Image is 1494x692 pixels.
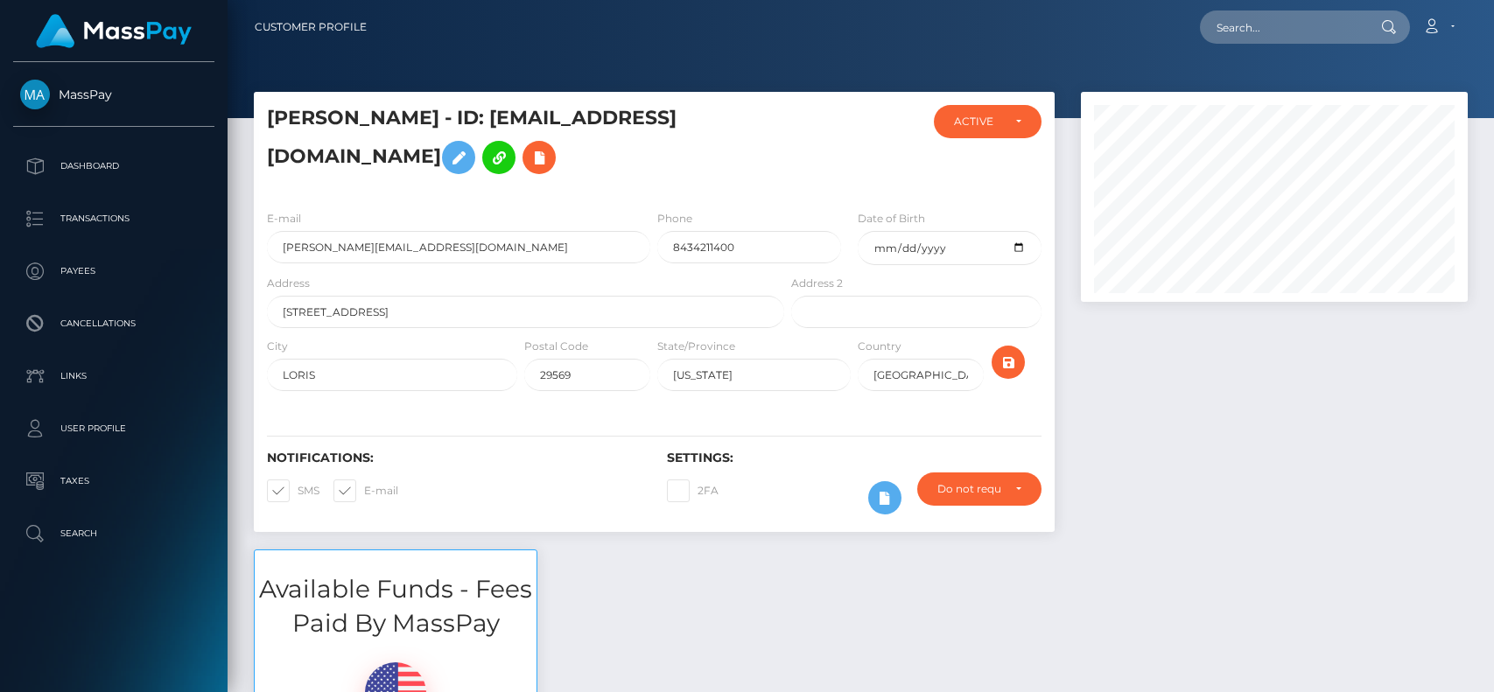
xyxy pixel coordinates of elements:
a: Dashboard [13,144,214,188]
p: Links [20,363,207,389]
img: MassPay Logo [36,14,192,48]
p: User Profile [20,416,207,442]
a: User Profile [13,407,214,451]
label: Date of Birth [858,211,925,227]
h6: Notifications: [267,451,641,465]
label: Address 2 [791,276,843,291]
label: City [267,339,288,354]
h6: Settings: [667,451,1041,465]
label: Postal Code [524,339,588,354]
label: SMS [267,479,319,502]
label: Country [858,339,901,354]
label: E-mail [267,211,301,227]
p: Cancellations [20,311,207,337]
label: State/Province [657,339,735,354]
label: Address [267,276,310,291]
p: Dashboard [20,153,207,179]
a: Customer Profile [255,9,367,45]
div: ACTIVE [954,115,1000,129]
a: Transactions [13,197,214,241]
div: Do not require [937,482,1000,496]
a: Search [13,512,214,556]
label: E-mail [333,479,398,502]
button: Do not require [917,472,1041,506]
img: MassPay [20,80,50,109]
label: Phone [657,211,692,227]
a: Payees [13,249,214,293]
p: Search [20,521,207,547]
h5: [PERSON_NAME] - ID: [EMAIL_ADDRESS][DOMAIN_NAME] [267,105,775,183]
a: Taxes [13,459,214,503]
span: MassPay [13,87,214,102]
input: Search... [1200,10,1364,44]
a: Cancellations [13,302,214,346]
label: 2FA [667,479,719,502]
h3: Available Funds - Fees Paid By MassPay [255,572,537,640]
p: Taxes [20,468,207,494]
p: Payees [20,258,207,284]
a: Links [13,354,214,398]
button: ACTIVE [934,105,1041,138]
p: Transactions [20,206,207,232]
